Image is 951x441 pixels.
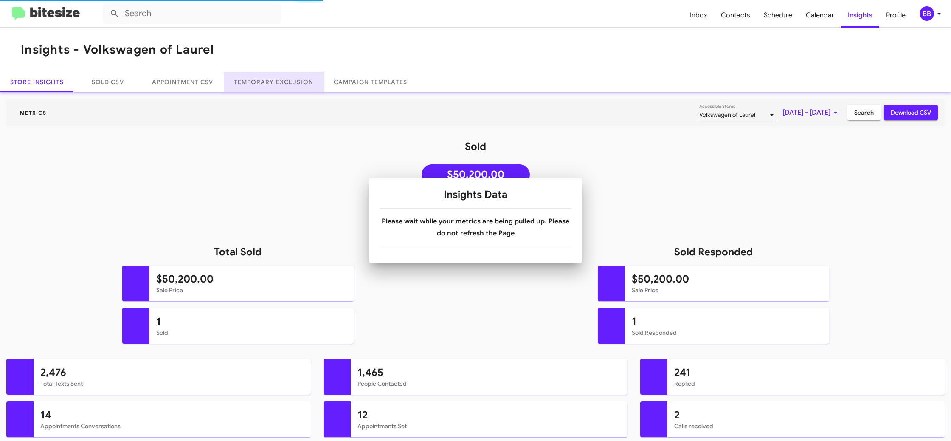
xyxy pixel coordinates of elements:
[156,328,347,337] mat-card-subtitle: Sold
[699,111,755,119] span: Volkswagen of Laurel
[632,315,822,328] h1: 1
[674,379,938,388] mat-card-subtitle: Replied
[103,3,281,24] input: Search
[357,408,621,422] h1: 12
[920,6,934,21] div: BB
[380,188,571,201] h1: Insights Data
[40,422,304,430] mat-card-subtitle: Appointments Conversations
[156,272,347,286] h1: $50,200.00
[74,72,142,92] a: Sold CSV
[357,379,621,388] mat-card-subtitle: People Contacted
[799,3,841,28] span: Calendar
[156,286,347,294] mat-card-subtitle: Sale Price
[21,43,214,57] h1: Insights - Volkswagen of Laurel
[40,366,304,379] h1: 2,476
[674,366,938,379] h1: 241
[632,272,822,286] h1: $50,200.00
[447,170,504,179] span: $50,200.00
[13,110,53,116] span: Metrics
[475,245,951,259] h1: Sold Responded
[632,328,822,337] mat-card-subtitle: Sold Responded
[224,72,324,92] a: Temporary Exclusion
[841,3,879,28] span: Insights
[674,408,938,422] h1: 2
[879,3,912,28] span: Profile
[357,366,621,379] h1: 1,465
[854,105,874,120] span: Search
[891,105,931,120] span: Download CSV
[632,286,822,294] mat-card-subtitle: Sale Price
[357,422,621,430] mat-card-subtitle: Appointments Set
[757,3,799,28] span: Schedule
[156,315,347,328] h1: 1
[782,105,841,120] span: [DATE] - [DATE]
[674,422,938,430] mat-card-subtitle: Calls received
[40,408,304,422] h1: 14
[382,217,569,237] b: Please wait while your metrics are being pulled up. Please do not refresh the Page
[683,3,714,28] span: Inbox
[40,379,304,388] mat-card-subtitle: Total Texts Sent
[714,3,757,28] span: Contacts
[142,72,224,92] a: Appointment CSV
[324,72,417,92] a: Campaign Templates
